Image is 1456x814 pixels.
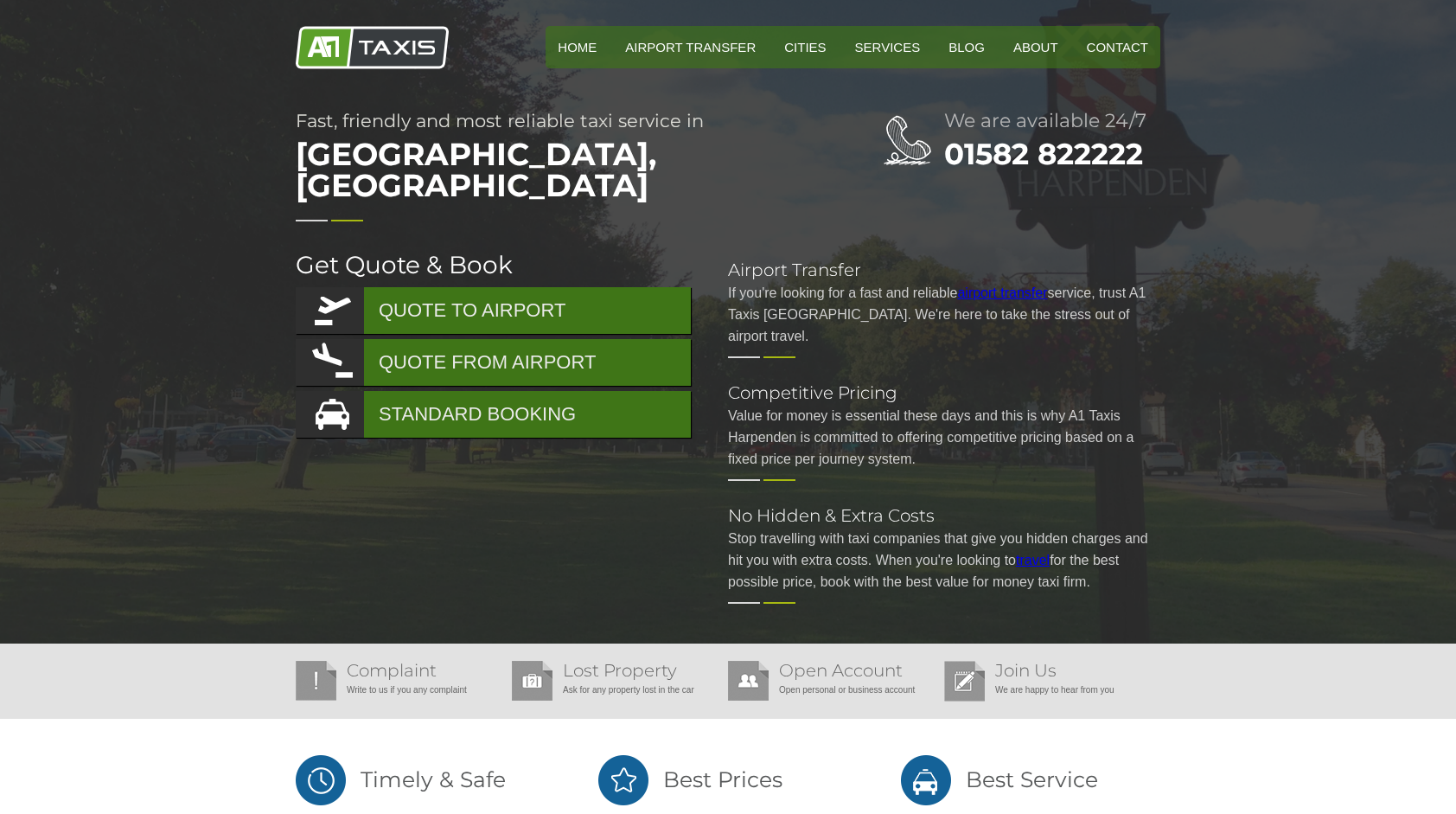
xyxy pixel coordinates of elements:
[957,285,1047,300] a: airport transfer
[936,26,997,68] a: Blog
[296,287,691,334] a: QUOTE TO AIRPORT
[772,26,838,68] a: Cities
[728,384,1160,401] h2: Competitive Pricing
[779,660,903,681] a: Open Account
[296,130,814,209] span: [GEOGRAPHIC_DATA], [GEOGRAPHIC_DATA]
[296,339,691,386] a: QUOTE FROM AIRPORT
[347,660,437,681] a: Complaint
[728,661,769,701] img: Open Account
[613,26,768,68] a: Airport Transfer
[1001,26,1070,68] a: About
[728,507,1160,524] h2: No Hidden & Extra Costs
[546,26,609,68] a: HOME
[296,661,336,701] img: Complaint
[944,661,985,702] img: Join Us
[296,26,449,69] img: A1 Taxis
[563,660,677,681] a: Lost Property
[944,136,1143,172] a: 01582 822222
[296,679,503,701] p: Write to us if you any complaint
[1016,553,1050,567] a: travel
[1075,26,1160,68] a: Contact
[728,405,1160,470] p: Value for money is essential these days and this is why A1 Taxis Harpenden is committed to offeri...
[995,660,1057,681] a: Join Us
[296,753,555,806] h2: Timely & Safe
[728,282,1160,347] p: If you're looking for a fast and reliable service, trust A1 Taxis [GEOGRAPHIC_DATA]. We're here t...
[296,391,691,438] a: STANDARD BOOKING
[296,112,814,209] h1: Fast, friendly and most reliable taxi service in
[728,528,1160,593] p: Stop travelling with taxi companies that give you hidden charges and hit you with extra costs. Wh...
[598,753,858,806] h2: Best Prices
[944,679,1152,701] p: We are happy to hear from you
[901,753,1160,806] h2: Best Service
[512,679,719,701] p: Ask for any property lost in the car
[843,26,933,68] a: Services
[944,112,1160,131] h2: We are available 24/7
[728,261,1160,279] h2: Airport Transfer
[296,253,693,277] h2: Get Quote & Book
[512,661,552,701] img: Lost Property
[728,679,936,701] p: Open personal or business account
